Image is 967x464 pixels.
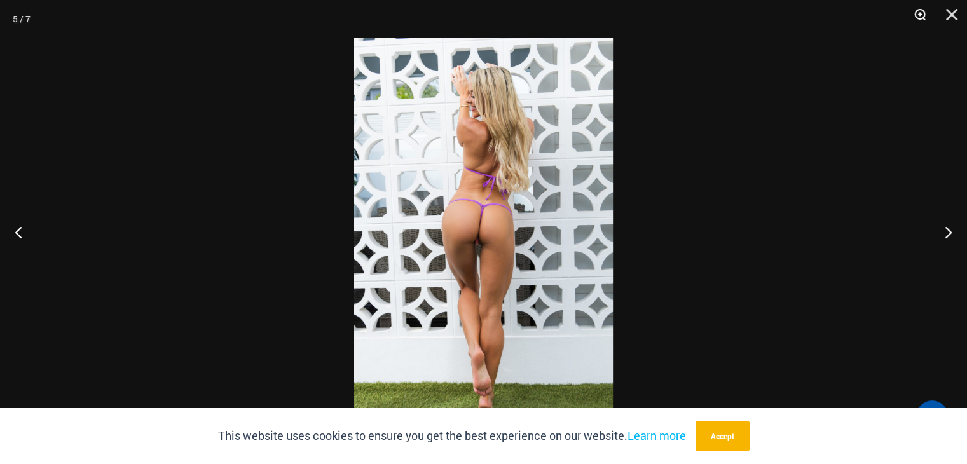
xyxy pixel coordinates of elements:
[628,428,686,443] a: Learn more
[354,38,613,426] img: Wild Card Neon Bliss 312 Top 457 Micro 03
[218,426,686,446] p: This website uses cookies to ensure you get the best experience on our website.
[919,200,967,264] button: Next
[13,10,31,29] div: 5 / 7
[696,421,750,451] button: Accept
